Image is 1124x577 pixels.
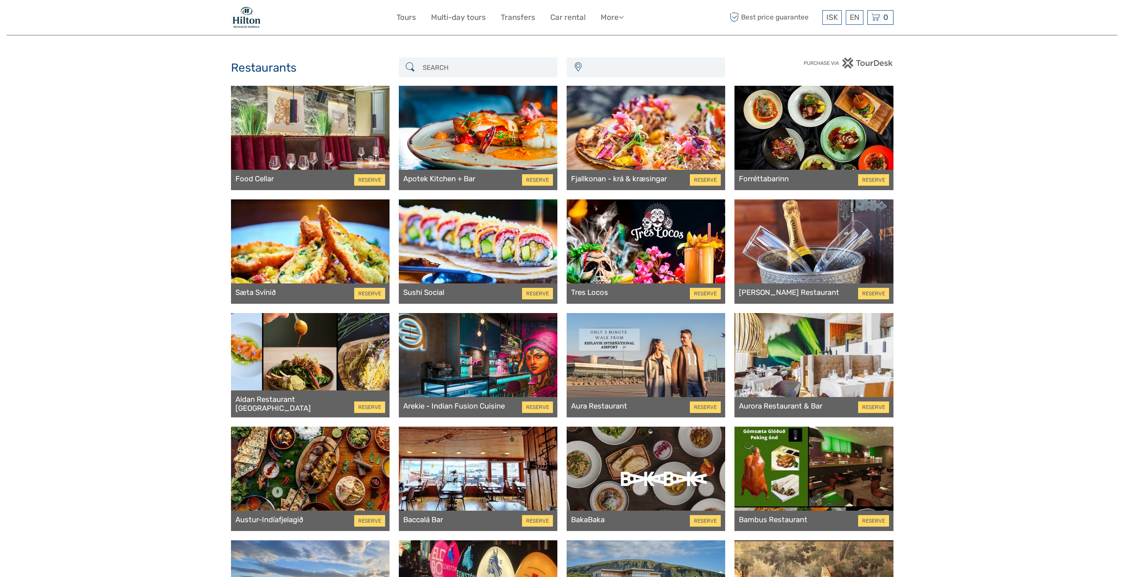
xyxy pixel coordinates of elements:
a: Sushi Social [403,288,444,297]
a: Transfers [501,11,535,24]
div: EN [846,10,863,25]
img: 1846-e7c6c28a-36f7-44b6-aaf6-bfd1581794f2_logo_small.jpg [231,7,262,28]
a: RESERVE [858,401,889,413]
a: Baccalá Bar [403,515,443,524]
a: Bambus Restaurant [739,515,807,524]
span: 0 [882,13,889,22]
input: SEARCH [419,60,553,75]
a: RESERVE [690,174,721,186]
a: RESERVE [522,174,553,186]
a: RESERVE [522,288,553,299]
a: RESERVE [522,401,553,413]
a: Multi-day tours [431,11,486,24]
span: ISK [826,13,838,22]
a: Aurora Restaurant & Bar [739,401,822,410]
a: Food Cellar [235,174,274,183]
a: Fjallkonan - krá & kræsingar [571,174,667,183]
a: Tours [397,11,416,24]
a: RESERVE [858,288,889,299]
a: RESERVE [690,288,721,299]
a: RESERVE [522,515,553,527]
a: RESERVE [354,515,385,527]
a: RESERVE [354,174,385,186]
a: RESERVE [354,401,385,413]
a: RESERVE [858,174,889,186]
img: PurchaseViaTourDesk.png [803,57,893,69]
h2: Restaurants [231,61,390,75]
a: Forréttabarinn [739,174,789,183]
a: Aura Restaurant [571,401,627,410]
a: Austur-Indíafjelagið [235,515,303,524]
a: BakaBaka [571,515,605,524]
a: [PERSON_NAME] Restaurant [739,288,839,297]
a: RESERVE [354,288,385,299]
a: RESERVE [690,401,721,413]
a: RESERVE [690,515,721,527]
span: Best price guarantee [728,10,820,25]
a: Arekie - Indian Fusion Cuisine [403,401,505,410]
a: RESERVE [858,515,889,527]
a: Sæta Svínið [235,288,276,297]
a: More [601,11,624,24]
a: Tres Locos [571,288,608,297]
a: Aldan Restaurant [GEOGRAPHIC_DATA] [235,395,354,413]
a: Car rental [550,11,586,24]
a: Apotek Kitchen + Bar [403,174,475,183]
